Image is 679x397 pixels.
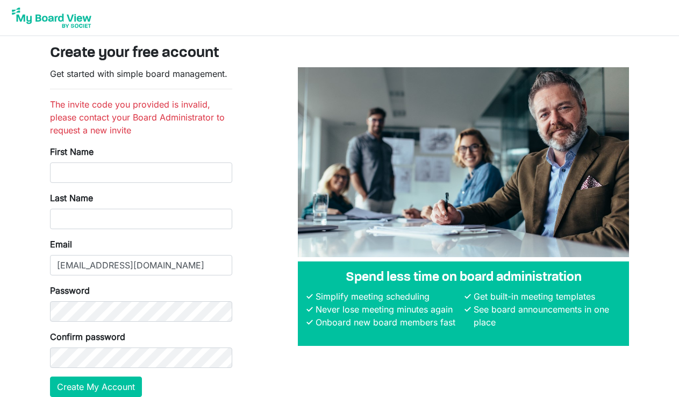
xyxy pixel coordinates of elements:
li: The invite code you provided is invalid, please contact your Board Administrator to request a new... [50,98,232,137]
h3: Create your free account [50,45,630,63]
label: Email [50,238,72,251]
li: Onboard new board members fast [313,316,462,329]
button: Create My Account [50,377,142,397]
label: Last Name [50,192,93,204]
li: Never lose meeting minutes again [313,303,462,316]
span: Get started with simple board management. [50,68,227,79]
label: First Name [50,145,94,158]
img: A photograph of board members sitting at a table [298,67,629,257]
li: See board announcements in one place [471,303,620,329]
label: Confirm password [50,330,125,343]
li: Get built-in meeting templates [471,290,620,303]
h4: Spend less time on board administration [306,270,620,286]
label: Password [50,284,90,297]
li: Simplify meeting scheduling [313,290,462,303]
img: My Board View Logo [9,4,95,31]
